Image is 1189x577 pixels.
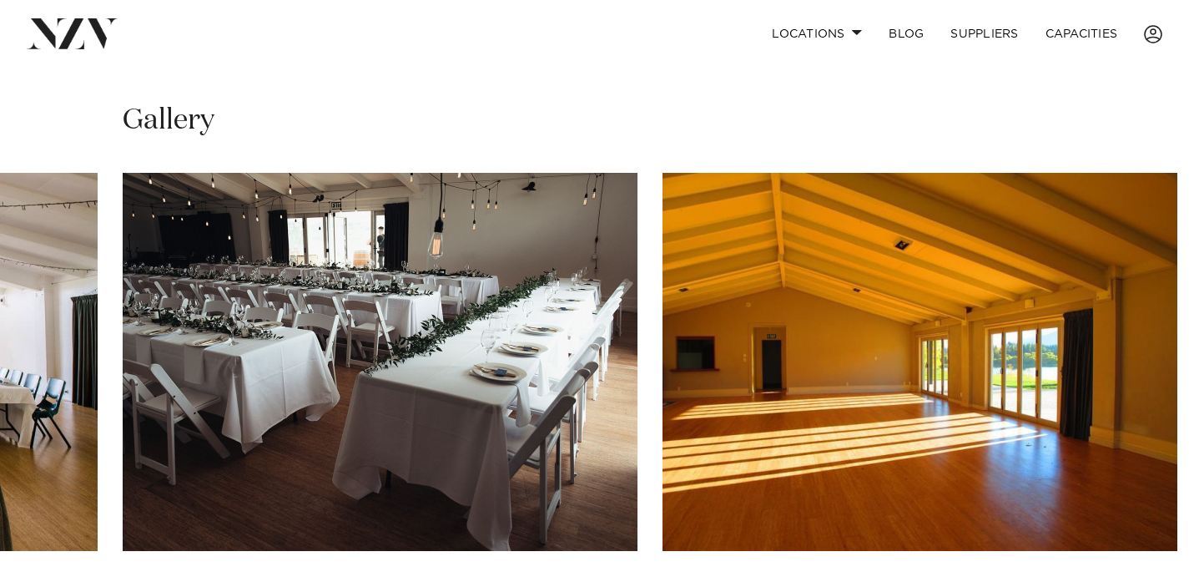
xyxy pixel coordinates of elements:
[27,18,118,48] img: nzv-logo.png
[1032,16,1131,52] a: Capacities
[937,16,1031,52] a: SUPPLIERS
[123,102,214,139] h2: Gallery
[663,173,1177,551] swiper-slide: 4 / 8
[123,173,637,551] swiper-slide: 3 / 8
[875,16,937,52] a: BLOG
[758,16,875,52] a: Locations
